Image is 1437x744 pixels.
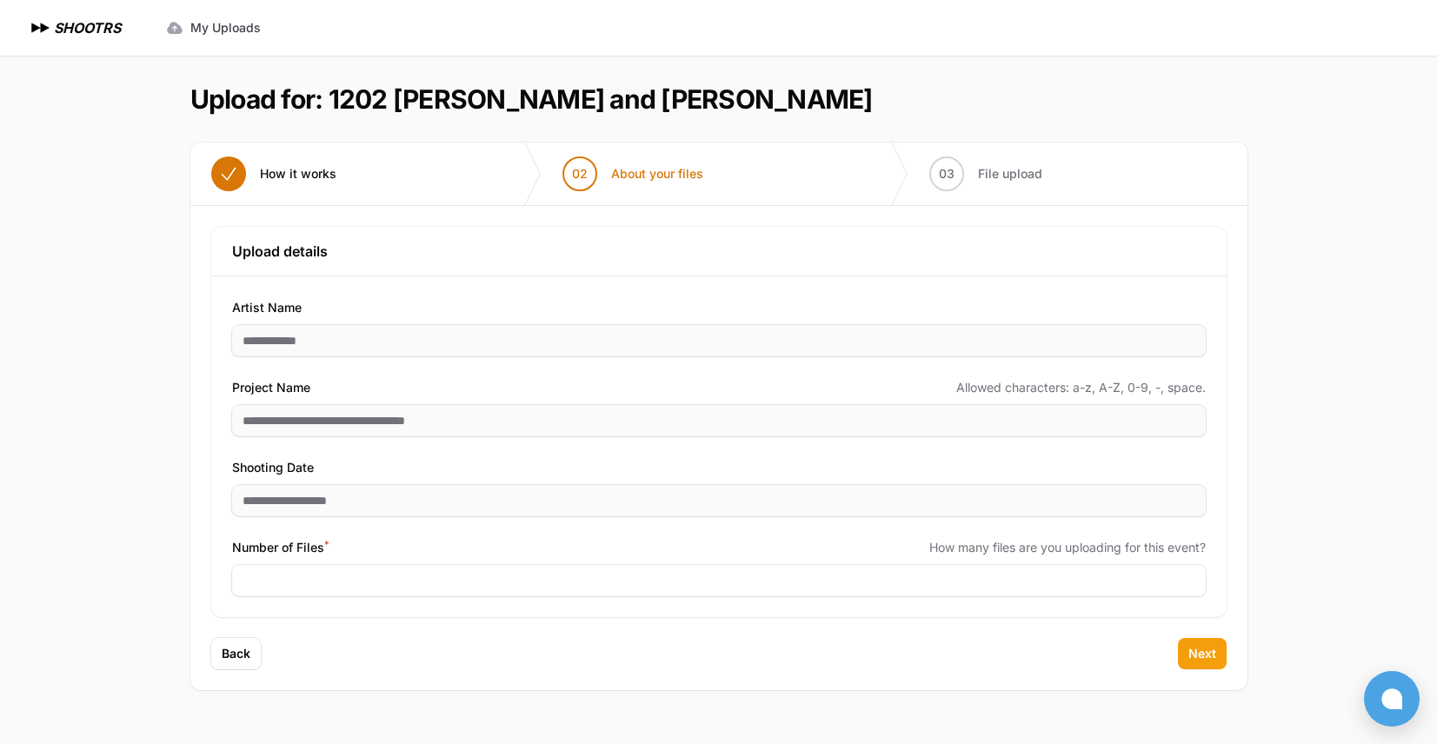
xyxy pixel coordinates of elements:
span: How many files are you uploading for this event? [929,539,1206,556]
h1: Upload for: 1202 [PERSON_NAME] and [PERSON_NAME] [190,83,873,115]
span: Artist Name [232,297,302,318]
span: How it works [260,165,336,183]
span: 02 [572,165,588,183]
span: File upload [978,165,1042,183]
a: My Uploads [156,12,271,43]
span: Shooting Date [232,457,314,478]
span: Project Name [232,377,310,398]
span: Back [222,645,250,662]
a: SHOOTRS SHOOTRS [28,17,121,38]
button: Next [1178,638,1227,669]
span: 03 [939,165,955,183]
button: Back [211,638,261,669]
h1: SHOOTRS [54,17,121,38]
img: SHOOTRS [28,17,54,38]
span: Number of Files [232,537,329,558]
h3: Upload details [232,241,1206,262]
span: Next [1188,645,1216,662]
button: Open chat window [1364,671,1420,727]
span: About your files [611,165,703,183]
button: 02 About your files [542,143,724,205]
span: Allowed characters: a-z, A-Z, 0-9, -, space. [956,379,1206,396]
button: 03 File upload [908,143,1063,205]
button: How it works [190,143,357,205]
span: My Uploads [190,19,261,37]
